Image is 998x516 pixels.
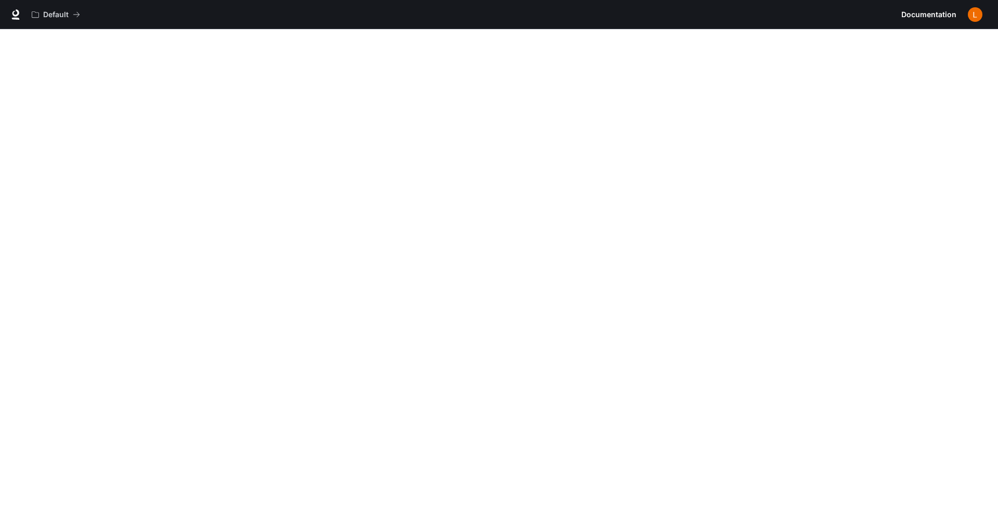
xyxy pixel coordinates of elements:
span: Documentation [901,8,956,21]
img: User avatar [968,7,982,22]
a: Documentation [897,4,961,25]
button: User avatar [965,4,986,25]
button: All workspaces [27,4,85,25]
p: Default [43,10,69,19]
